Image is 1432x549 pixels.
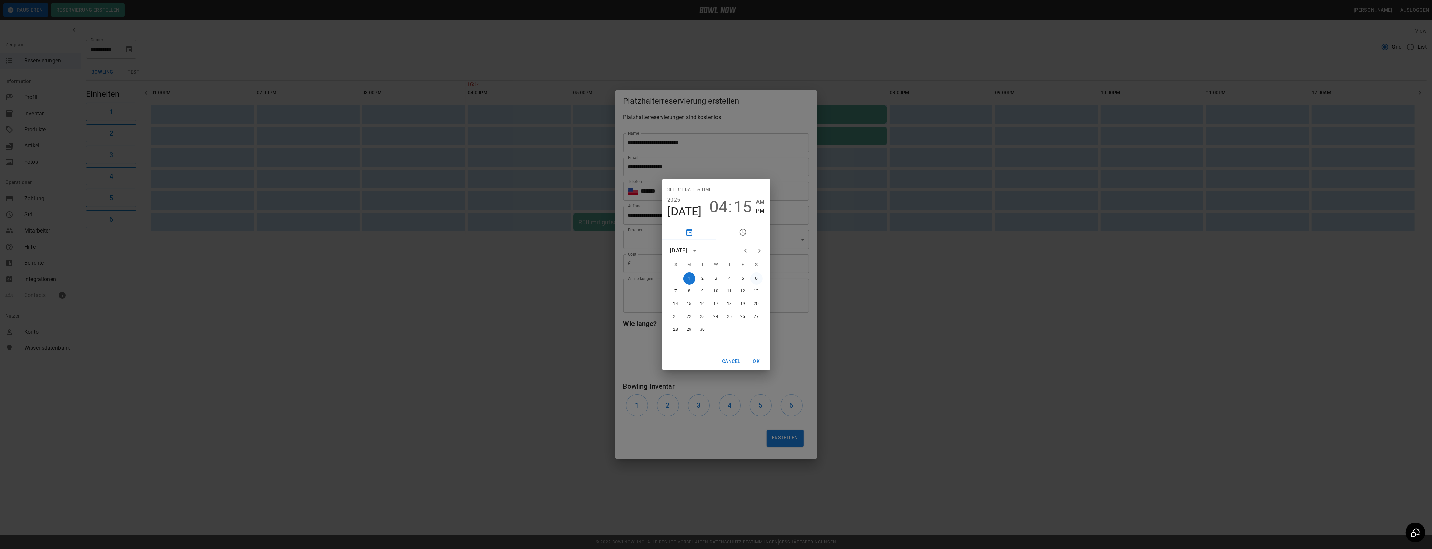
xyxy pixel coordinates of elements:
[750,285,763,297] button: 13
[724,298,736,310] button: 18
[697,272,709,285] button: 2
[737,272,749,285] button: 5
[750,311,763,323] button: 27
[670,324,682,336] button: 28
[710,311,722,323] button: 24
[697,311,709,323] button: 23
[737,298,749,310] button: 19
[739,244,752,257] button: Previous month
[683,272,695,285] button: 1
[670,285,682,297] button: 7
[756,198,764,207] button: AM
[737,285,749,297] button: 12
[710,298,722,310] button: 17
[670,311,682,323] button: 21
[683,298,695,310] button: 15
[668,205,702,219] button: [DATE]
[752,244,766,257] button: Next month
[737,311,749,323] button: 26
[697,258,709,272] span: Tuesday
[724,258,736,272] span: Thursday
[719,355,743,368] button: Cancel
[750,298,763,310] button: 20
[709,198,728,216] button: 04
[716,224,770,240] button: pick time
[710,258,722,272] span: Wednesday
[670,298,682,310] button: 14
[728,198,732,216] span: :
[670,258,682,272] span: Sunday
[683,311,695,323] button: 22
[750,272,763,285] button: 6
[724,272,736,285] button: 4
[710,285,722,297] button: 10
[724,311,736,323] button: 25
[697,298,709,310] button: 16
[697,324,709,336] button: 30
[750,258,763,272] span: Saturday
[683,258,695,272] span: Monday
[662,224,716,240] button: pick date
[683,285,695,297] button: 8
[734,198,752,216] button: 15
[683,324,695,336] button: 29
[697,285,709,297] button: 9
[670,247,687,255] div: [DATE]
[668,195,680,205] button: 2025
[746,355,767,368] button: OK
[737,258,749,272] span: Friday
[689,245,700,256] button: calendar view is open, switch to year view
[756,206,764,215] button: PM
[710,272,722,285] button: 3
[668,184,712,195] span: Select date & time
[724,285,736,297] button: 11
